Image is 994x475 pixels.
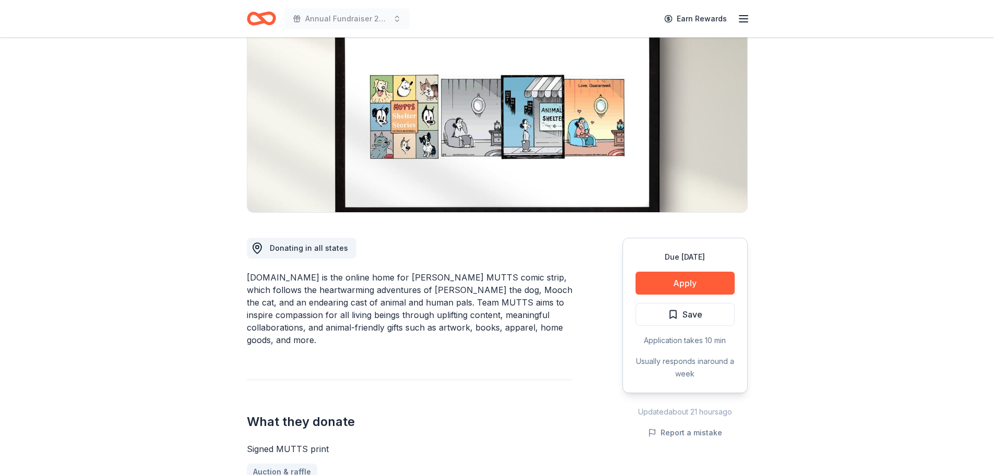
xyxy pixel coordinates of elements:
[636,251,735,263] div: Due [DATE]
[247,271,572,346] div: [DOMAIN_NAME] is the online home for [PERSON_NAME] MUTTS comic strip, which follows the heartwarm...
[648,427,722,439] button: Report a mistake
[636,334,735,347] div: Application takes 10 min
[270,243,348,252] span: Donating in all states
[636,355,735,380] div: Usually responds in around a week
[622,406,748,418] div: Updated about 21 hours ago
[247,413,572,430] h2: What they donate
[247,6,276,31] a: Home
[247,443,572,455] div: Signed MUTTS print
[305,13,389,25] span: Annual Fundraiser 2025
[636,303,735,326] button: Save
[636,272,735,295] button: Apply
[682,308,702,321] span: Save
[247,13,747,212] img: Image for MUTTS
[284,8,410,29] button: Annual Fundraiser 2025
[658,9,733,28] a: Earn Rewards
